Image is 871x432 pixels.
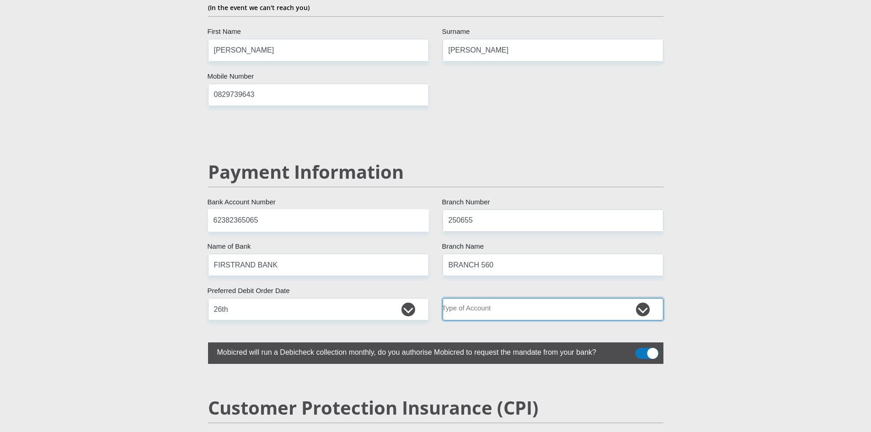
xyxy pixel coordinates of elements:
[208,161,663,183] h2: Payment Information
[208,209,429,232] input: Bank Account Number
[208,84,429,106] input: Mobile Number
[208,342,618,360] label: Mobicred will run a Debicheck collection monthly, do you authorise Mobicred to request the mandat...
[208,39,429,61] input: Name
[443,209,663,232] input: Branch Number
[208,397,663,419] h2: Customer Protection Insurance (CPI)
[443,254,663,276] input: Branch Name
[208,3,663,12] p: (In the event we can't reach you)
[208,254,429,276] input: Name of Bank
[443,39,663,61] input: Surname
